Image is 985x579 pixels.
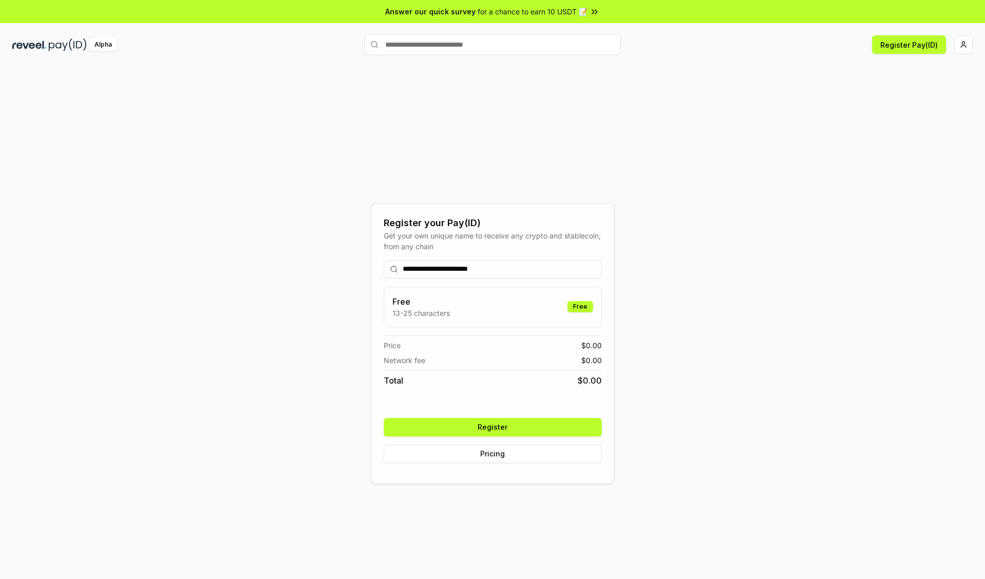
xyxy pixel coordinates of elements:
[385,6,476,17] span: Answer our quick survey
[581,340,602,351] span: $ 0.00
[384,216,602,230] div: Register your Pay(ID)
[578,374,602,387] span: $ 0.00
[384,445,602,463] button: Pricing
[89,38,117,51] div: Alpha
[478,6,587,17] span: for a chance to earn 10 USDT 📝
[384,340,401,351] span: Price
[872,35,946,54] button: Register Pay(ID)
[384,418,602,436] button: Register
[384,374,403,387] span: Total
[12,38,47,51] img: reveel_dark
[581,355,602,366] span: $ 0.00
[567,301,593,312] div: Free
[392,295,450,308] h3: Free
[384,355,425,366] span: Network fee
[384,230,602,252] div: Get your own unique name to receive any crypto and stablecoin, from any chain
[392,308,450,318] p: 13-25 characters
[49,38,87,51] img: pay_id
